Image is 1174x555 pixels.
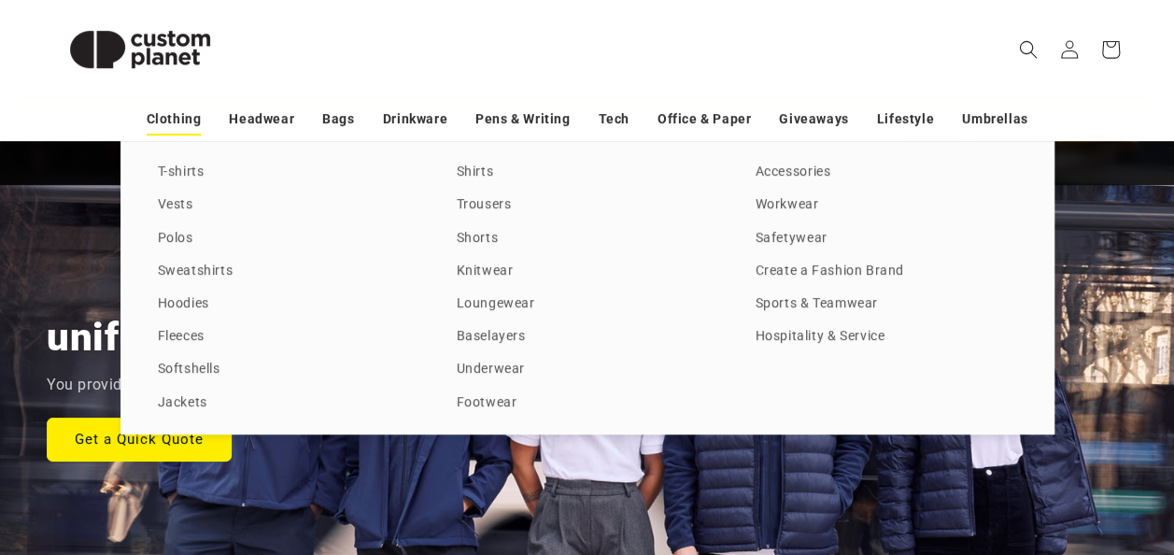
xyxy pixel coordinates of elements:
[158,192,419,218] a: Vests
[475,103,570,135] a: Pens & Writing
[779,103,848,135] a: Giveaways
[158,160,419,185] a: T-shirts
[158,324,419,349] a: Fleeces
[756,192,1017,218] a: Workwear
[457,292,718,317] a: Loungewear
[47,417,232,461] a: Get a Quick Quote
[47,7,233,92] img: Custom Planet
[457,226,718,251] a: Shorts
[457,324,718,349] a: Baselayers
[457,391,718,416] a: Footwear
[1008,29,1049,70] summary: Search
[457,259,718,284] a: Knitwear
[862,353,1174,555] iframe: Chat Widget
[756,226,1017,251] a: Safetywear
[877,103,934,135] a: Lifestyle
[756,259,1017,284] a: Create a Fashion Brand
[962,103,1027,135] a: Umbrellas
[158,391,419,416] a: Jackets
[158,357,419,382] a: Softshells
[158,226,419,251] a: Polos
[598,103,629,135] a: Tech
[457,160,718,185] a: Shirts
[147,103,202,135] a: Clothing
[322,103,354,135] a: Bags
[658,103,751,135] a: Office & Paper
[756,324,1017,349] a: Hospitality & Service
[158,259,419,284] a: Sweatshirts
[158,292,419,317] a: Hoodies
[383,103,447,135] a: Drinkware
[756,292,1017,317] a: Sports & Teamwear
[457,357,718,382] a: Underwear
[229,103,294,135] a: Headwear
[756,160,1017,185] a: Accessories
[457,192,718,218] a: Trousers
